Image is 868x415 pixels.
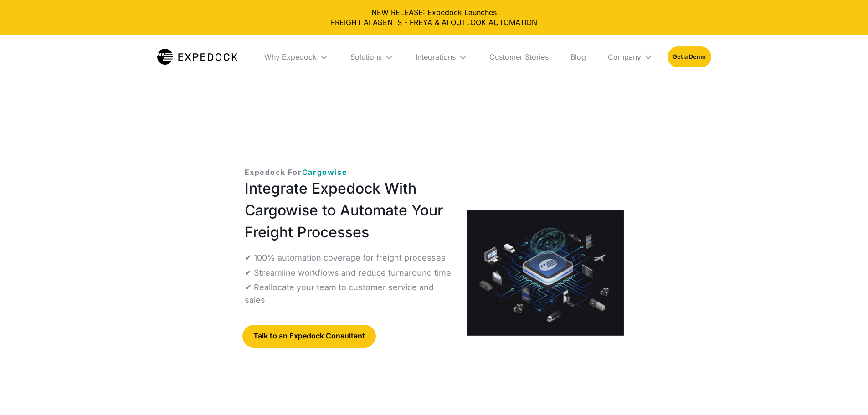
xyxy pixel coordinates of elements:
div: Company [608,52,641,61]
a: Talk to an Expedock Consultant [242,325,376,348]
p: Expedock For [245,167,348,178]
div: Why Expedock [264,52,317,61]
div: Integrations [416,52,456,61]
p: ✔ Streamline workflows and reduce turnaround time [245,266,451,279]
h1: Integrate Expedock With Cargowise to Automate Your Freight Processes [245,178,452,243]
a: Customer Stories [482,35,556,79]
div: NEW RELEASE: Expedock Launches [7,7,861,28]
p: ✔ 100% automation coverage for freight processes [245,251,446,264]
a: FREIGHT AI AGENTS - FREYA & AI OUTLOOK AUTOMATION [7,17,861,27]
a: Blog [563,35,593,79]
div: Solutions [350,52,382,61]
p: ✔ Reallocate your team to customer service and sales [245,281,452,307]
span: Cargowise [302,168,347,177]
a: Get a Demo [668,46,711,67]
